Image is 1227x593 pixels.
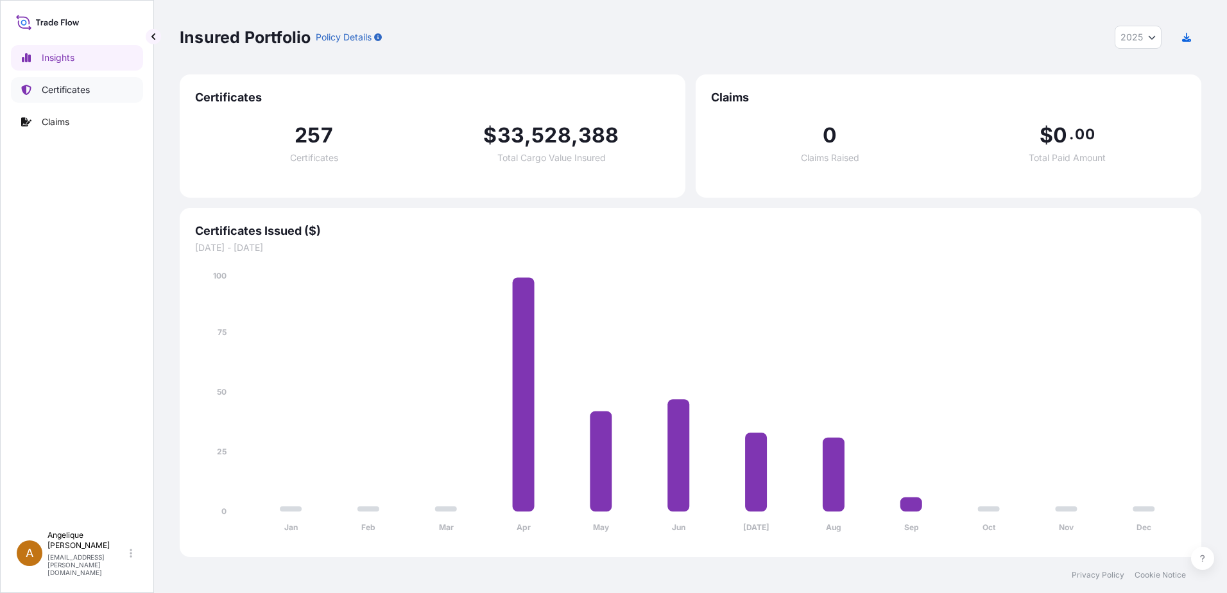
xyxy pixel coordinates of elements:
[1072,570,1124,580] a: Privacy Policy
[524,125,531,146] span: ,
[195,223,1186,239] span: Certificates Issued ($)
[361,522,375,532] tspan: Feb
[593,522,610,532] tspan: May
[26,547,33,560] span: A
[1069,129,1074,139] span: .
[11,45,143,71] a: Insights
[517,522,531,532] tspan: Apr
[47,530,127,551] p: Angelique [PERSON_NAME]
[284,522,298,532] tspan: Jan
[217,387,227,397] tspan: 50
[531,125,571,146] span: 528
[497,153,606,162] span: Total Cargo Value Insured
[1040,125,1053,146] span: $
[195,241,1186,254] span: [DATE] - [DATE]
[217,447,227,456] tspan: 25
[1059,522,1074,532] tspan: Nov
[213,271,227,280] tspan: 100
[180,27,311,47] p: Insured Portfolio
[672,522,685,532] tspan: Jun
[578,125,619,146] span: 388
[1029,153,1106,162] span: Total Paid Amount
[295,125,333,146] span: 257
[42,83,90,96] p: Certificates
[11,77,143,103] a: Certificates
[826,522,841,532] tspan: Aug
[290,153,338,162] span: Certificates
[316,31,372,44] p: Policy Details
[904,522,919,532] tspan: Sep
[497,125,524,146] span: 33
[1053,125,1067,146] span: 0
[571,125,578,146] span: ,
[982,522,996,532] tspan: Oct
[1135,570,1186,580] a: Cookie Notice
[195,90,670,105] span: Certificates
[743,522,769,532] tspan: [DATE]
[42,116,69,128] p: Claims
[47,553,127,576] p: [EMAIL_ADDRESS][PERSON_NAME][DOMAIN_NAME]
[11,109,143,135] a: Claims
[1137,522,1151,532] tspan: Dec
[221,506,227,516] tspan: 0
[218,327,227,337] tspan: 75
[801,153,859,162] span: Claims Raised
[711,90,1186,105] span: Claims
[439,522,454,532] tspan: Mar
[1120,31,1143,44] span: 2025
[823,125,837,146] span: 0
[1115,26,1162,49] button: Year Selector
[1075,129,1094,139] span: 00
[483,125,497,146] span: $
[42,51,74,64] p: Insights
